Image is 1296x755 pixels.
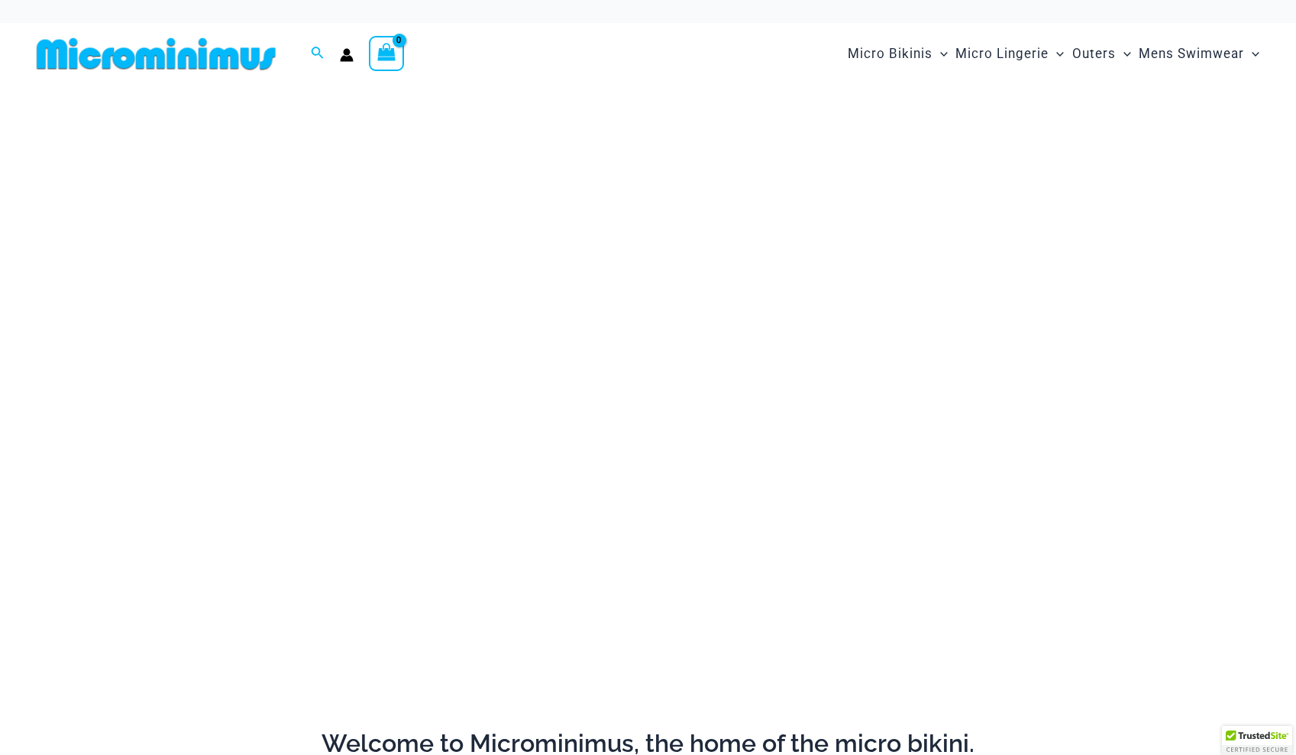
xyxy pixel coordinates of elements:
[955,34,1049,73] span: Micro Lingerie
[1135,31,1263,77] a: Mens SwimwearMenu ToggleMenu Toggle
[932,34,948,73] span: Menu Toggle
[842,28,1265,79] nav: Site Navigation
[1116,34,1131,73] span: Menu Toggle
[844,31,952,77] a: Micro BikinisMenu ToggleMenu Toggle
[848,34,932,73] span: Micro Bikinis
[1222,726,1292,755] div: TrustedSite Certified
[1139,34,1244,73] span: Mens Swimwear
[1068,31,1135,77] a: OutersMenu ToggleMenu Toggle
[311,44,325,63] a: Search icon link
[31,37,282,71] img: MM SHOP LOGO FLAT
[952,31,1068,77] a: Micro LingerieMenu ToggleMenu Toggle
[369,36,404,71] a: View Shopping Cart, empty
[1049,34,1064,73] span: Menu Toggle
[1244,34,1259,73] span: Menu Toggle
[340,48,354,62] a: Account icon link
[1072,34,1116,73] span: Outers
